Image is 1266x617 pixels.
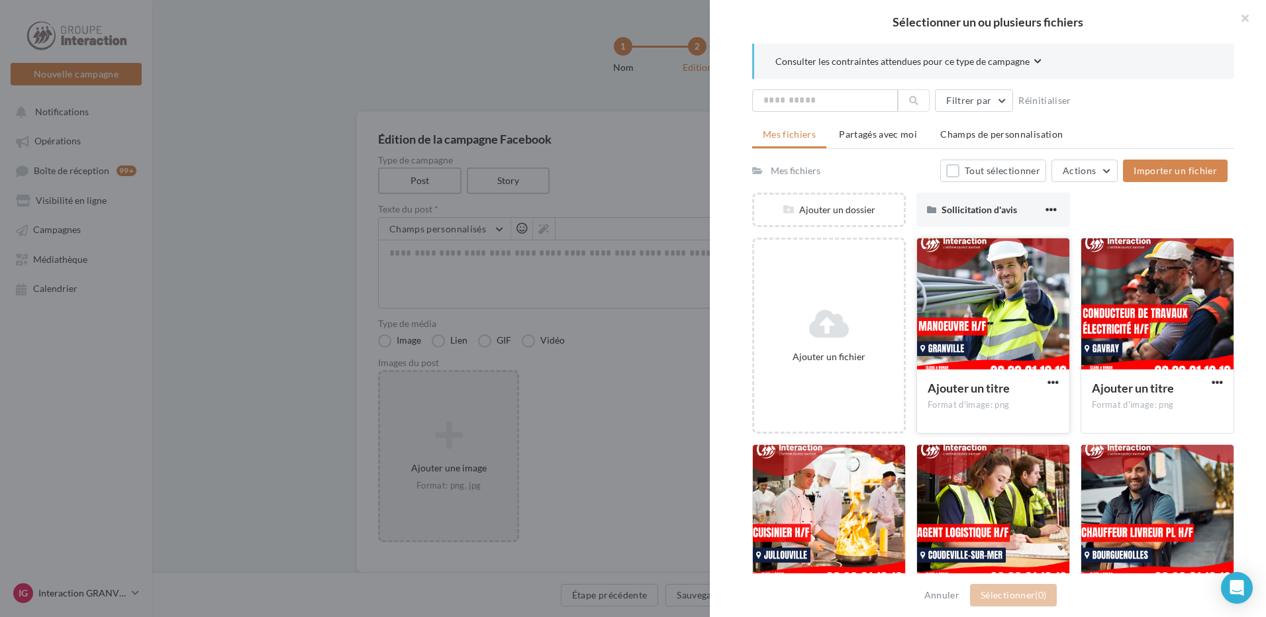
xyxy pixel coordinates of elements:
[731,16,1245,28] h2: Sélectionner un ou plusieurs fichiers
[1221,572,1253,604] div: Open Intercom Messenger
[775,55,1030,68] span: Consulter les contraintes attendues pour ce type de campagne
[935,89,1013,112] button: Filtrer par
[928,399,1059,411] div: Format d'image: png
[940,160,1046,182] button: Tout sélectionner
[763,128,816,140] span: Mes fichiers
[839,128,917,140] span: Partagés avec moi
[1123,160,1228,182] button: Importer un fichier
[928,381,1010,395] span: Ajouter un titre
[1092,381,1174,395] span: Ajouter un titre
[775,54,1042,71] button: Consulter les contraintes attendues pour ce type de campagne
[1092,399,1223,411] div: Format d'image: png
[919,587,965,603] button: Annuler
[942,204,1017,215] span: Sollicitation d'avis
[940,128,1063,140] span: Champs de personnalisation
[1013,93,1077,109] button: Réinitialiser
[1035,589,1046,600] span: (0)
[1063,165,1096,176] span: Actions
[771,164,820,177] div: Mes fichiers
[754,203,904,216] div: Ajouter un dossier
[1134,165,1217,176] span: Importer un fichier
[1051,160,1118,182] button: Actions
[970,584,1057,606] button: Sélectionner(0)
[759,350,899,363] div: Ajouter un fichier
